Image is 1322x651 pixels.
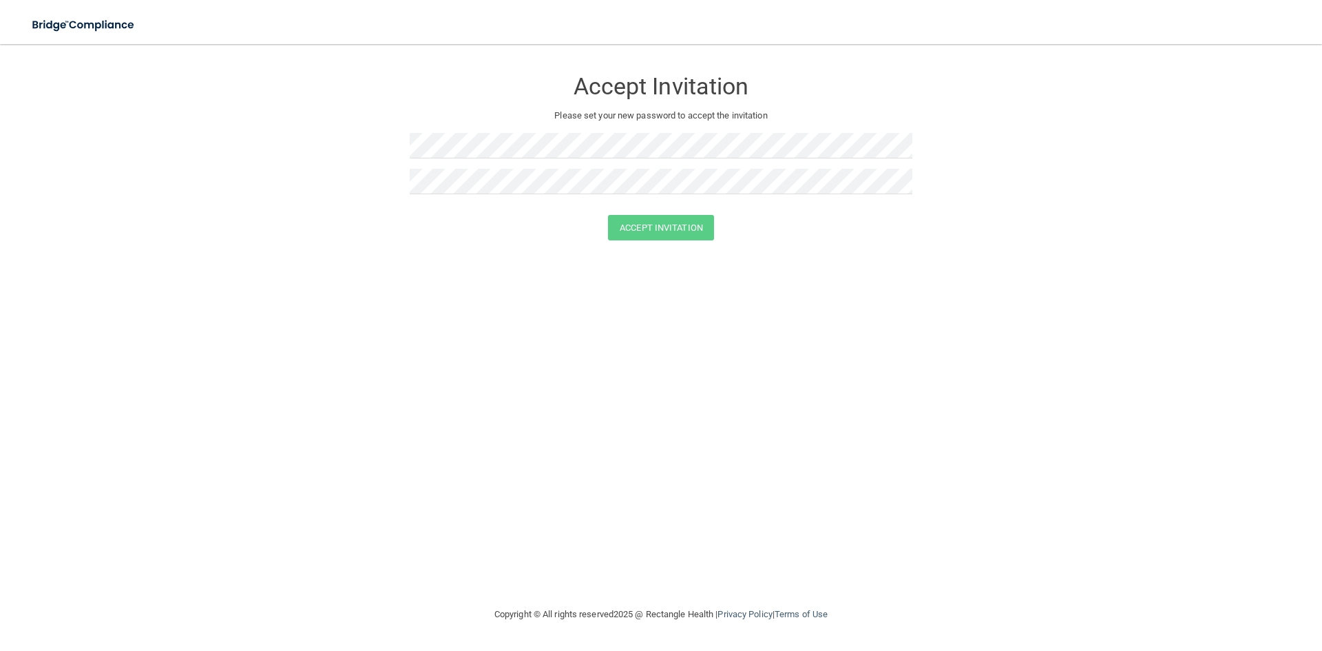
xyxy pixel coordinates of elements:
button: Accept Invitation [608,215,714,240]
a: Privacy Policy [717,609,772,619]
p: Please set your new password to accept the invitation [420,107,902,124]
a: Terms of Use [775,609,828,619]
div: Copyright © All rights reserved 2025 @ Rectangle Health | | [410,592,912,637]
h3: Accept Invitation [410,74,912,99]
img: bridge_compliance_login_screen.278c3ca4.svg [21,11,147,39]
